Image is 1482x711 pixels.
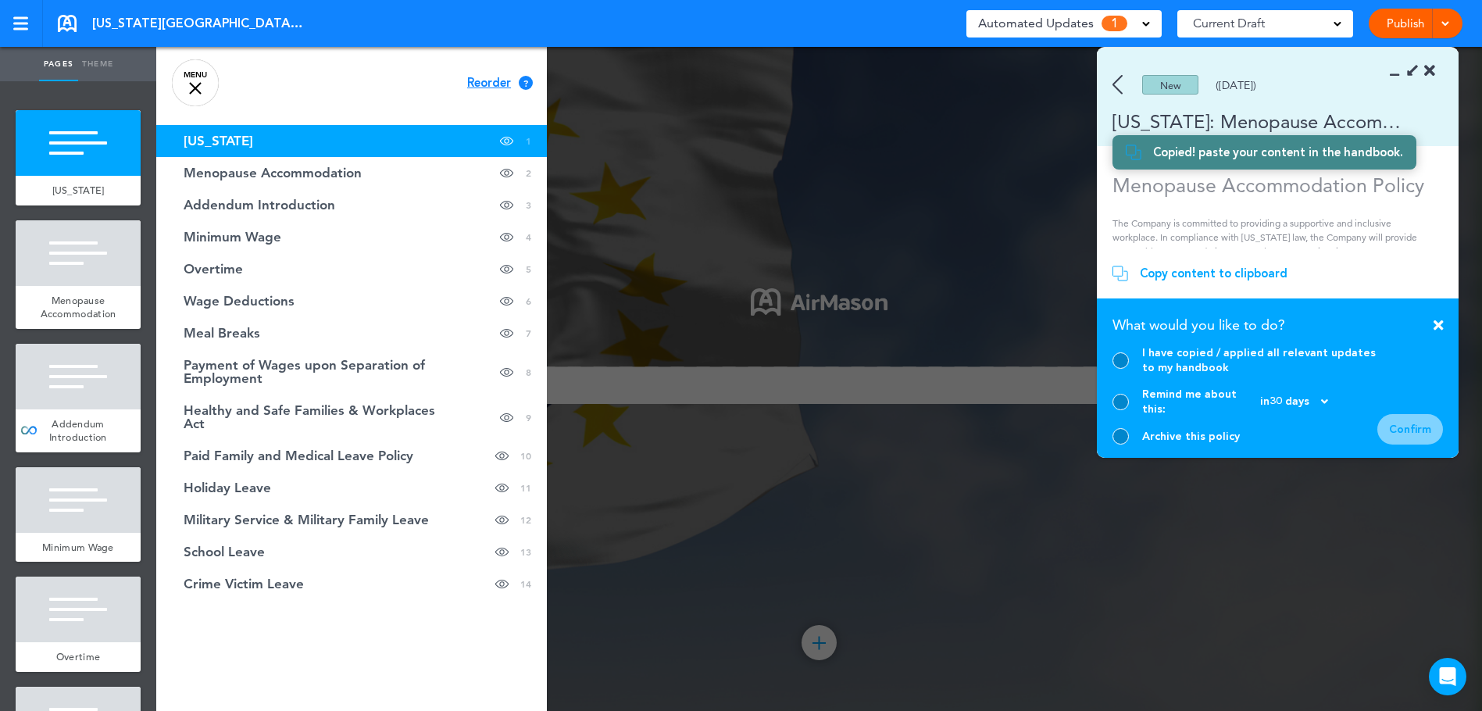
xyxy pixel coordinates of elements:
[520,513,531,527] span: 12
[184,481,271,495] span: Holiday Leave
[156,349,547,395] a: Payment of Wages upon Separation of Employment 8
[49,417,107,445] span: Addendum Introduction
[156,317,547,349] a: Meal Breaks 7
[156,440,547,472] a: Paid Family and Medical Leave Policy 10
[1112,312,1443,345] div: What would you like to do?
[1142,429,1240,444] div: Archive this policy
[1097,109,1413,134] div: [US_STATE]: Menopause Accommodations
[156,189,547,221] a: Addendum Introduction 3
[526,134,531,148] span: 1
[467,77,511,89] span: Reorder
[156,157,547,189] a: Menopause Accommodation 2
[16,642,141,672] a: Overtime
[39,47,78,81] a: Pages
[184,404,441,431] span: Healthy and Safe Families & Workplaces Act
[156,221,547,253] a: Minimum Wage 4
[184,513,429,527] span: Military Service & Military Family Leave
[156,472,547,504] a: Holiday Leave 11
[1142,345,1377,375] div: I have copied / applied all relevant updates to my handbook
[1193,13,1265,34] span: Current Draft
[526,263,531,276] span: 5
[1153,145,1403,160] div: Copied! paste your content in the handbook.
[56,650,100,663] span: Overtime
[156,285,547,317] a: Wage Deductions 6
[184,230,281,244] span: Minimum Wage
[1102,16,1127,31] span: 1
[520,577,531,591] span: 14
[184,166,362,180] span: Menopause Accommodation
[21,426,37,434] img: infinity_blue.svg
[184,263,243,276] span: Overtime
[978,13,1094,34] span: Automated Updates
[156,504,547,536] a: Military Service & Military Family Leave 12
[156,125,547,157] a: [US_STATE] 1
[520,481,531,495] span: 11
[1112,75,1123,95] img: back.svg
[16,176,141,205] a: [US_STATE]
[16,286,141,329] a: Menopause Accommodation
[1126,145,1141,160] img: copy.svg
[526,366,531,379] span: 8
[156,536,547,568] a: School Leave 13
[16,409,141,452] a: Addendum Introduction
[1380,9,1430,38] a: Publish
[1142,75,1198,95] div: New
[184,545,265,559] span: School Leave
[520,449,531,463] span: 10
[92,15,303,32] span: [US_STATE][GEOGRAPHIC_DATA] Addendum
[184,134,253,148] span: [US_STATE]
[1270,396,1309,407] span: 30 days
[526,327,531,340] span: 7
[184,359,441,385] span: Payment of Wages upon Separation of Employment
[52,184,105,197] span: [US_STATE]
[519,76,533,90] div: ?
[1140,266,1287,281] div: Copy content to clipboard
[184,327,260,340] span: Meal Breaks
[520,545,531,559] span: 13
[41,294,116,321] span: Menopause Accommodation
[16,533,141,563] a: Minimum Wage
[184,198,335,212] span: Addendum Introduction
[42,541,114,554] span: Minimum Wage
[1112,173,1432,197] h1: Menopause Accommodation Policy
[156,568,547,600] a: Crime Victim Leave 14
[1429,658,1466,695] div: Open Intercom Messenger
[1112,266,1128,281] img: copy.svg
[156,395,547,440] a: Healthy and Safe Families & Workplaces Act 9
[526,166,531,180] span: 2
[78,47,117,81] a: Theme
[1260,396,1328,407] div: in
[184,577,304,591] span: Crime Victim Leave
[184,449,413,463] span: Paid Family and Medical Leave Policy
[172,59,219,106] a: MENU
[184,295,295,308] span: Wage Deductions
[526,198,531,212] span: 3
[156,253,547,285] a: Overtime 5
[1142,387,1260,416] span: Remind me about this:
[1216,80,1256,91] div: ([DATE])
[526,411,531,424] span: 9
[526,230,531,244] span: 4
[1112,216,1432,301] p: The Company is committed to providing a supportive and inclusive workplace. In compliance with [U...
[526,295,531,308] span: 6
